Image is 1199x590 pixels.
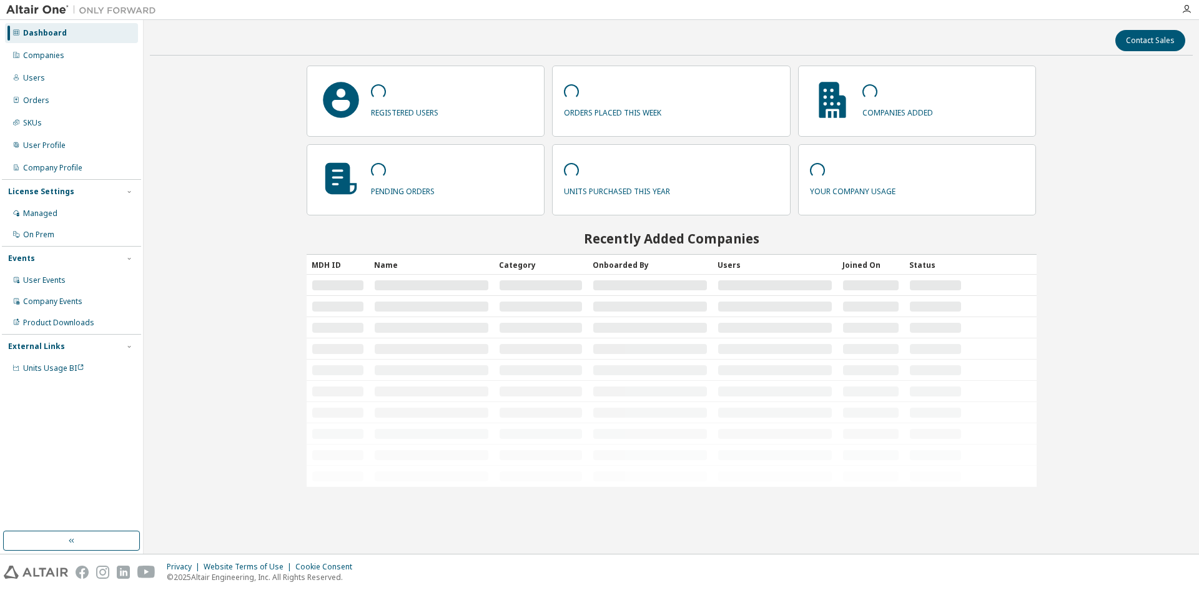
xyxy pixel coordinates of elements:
[8,342,65,352] div: External Links
[4,566,68,579] img: altair_logo.svg
[76,566,89,579] img: facebook.svg
[23,73,45,83] div: Users
[909,255,962,275] div: Status
[307,230,1037,247] h2: Recently Added Companies
[593,255,708,275] div: Onboarded By
[862,104,933,118] p: companies added
[1115,30,1185,51] button: Contact Sales
[117,566,130,579] img: linkedin.svg
[204,562,295,572] div: Website Terms of Use
[23,209,57,219] div: Managed
[23,318,94,328] div: Product Downloads
[23,28,67,38] div: Dashboard
[499,255,583,275] div: Category
[23,297,82,307] div: Company Events
[23,118,42,128] div: SKUs
[23,275,66,285] div: User Events
[371,104,438,118] p: registered users
[23,363,84,373] span: Units Usage BI
[23,51,64,61] div: Companies
[6,4,162,16] img: Altair One
[23,230,54,240] div: On Prem
[23,163,82,173] div: Company Profile
[96,566,109,579] img: instagram.svg
[718,255,832,275] div: Users
[810,182,896,197] p: your company usage
[167,562,204,572] div: Privacy
[564,182,670,197] p: units purchased this year
[374,255,489,275] div: Name
[295,562,360,572] div: Cookie Consent
[8,253,35,263] div: Events
[23,96,49,106] div: Orders
[23,140,66,150] div: User Profile
[167,572,360,583] p: © 2025 Altair Engineering, Inc. All Rights Reserved.
[842,255,899,275] div: Joined On
[137,566,155,579] img: youtube.svg
[564,104,661,118] p: orders placed this week
[8,187,74,197] div: License Settings
[312,255,364,275] div: MDH ID
[371,182,435,197] p: pending orders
